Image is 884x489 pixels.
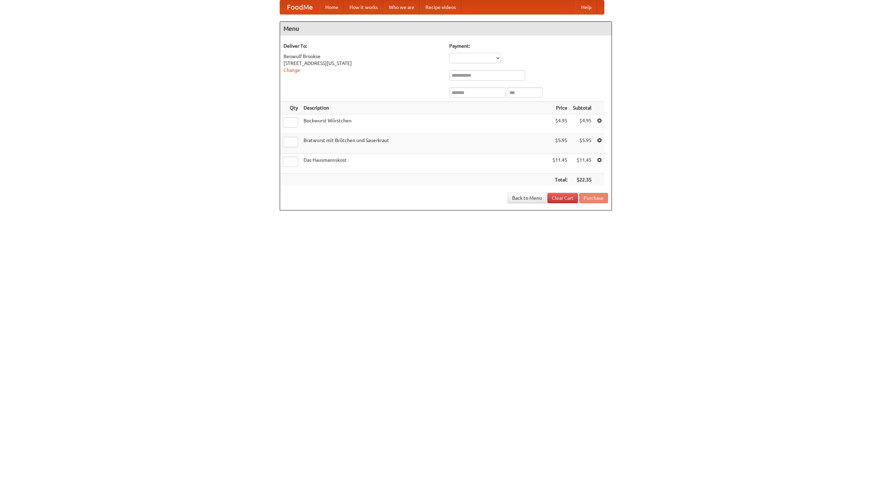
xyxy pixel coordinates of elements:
[280,22,612,36] h4: Menu
[570,154,594,173] td: $11.45
[420,0,461,14] a: Recipe videos
[550,102,570,114] th: Price
[383,0,420,14] a: Who we are
[284,60,442,67] div: [STREET_ADDRESS][US_STATE]
[550,154,570,173] td: $11.45
[280,102,301,114] th: Qty
[570,173,594,186] th: $22.35
[284,67,300,73] a: Change
[280,0,320,14] a: FoodMe
[576,0,597,14] a: Help
[301,154,550,173] td: Das Hausmannskost
[320,0,344,14] a: Home
[508,193,546,203] a: Back to Menu
[344,0,383,14] a: How it works
[570,114,594,134] td: $4.95
[284,53,442,60] div: Beowulf Brookse
[570,134,594,154] td: $5.95
[550,134,570,154] td: $5.95
[550,173,570,186] th: Total:
[301,114,550,134] td: Bockwurst Würstchen
[301,102,550,114] th: Description
[570,102,594,114] th: Subtotal
[579,193,608,203] button: Purchase
[550,114,570,134] td: $4.95
[449,43,608,49] h5: Payment:
[547,193,578,203] a: Clear Cart
[301,134,550,154] td: Bratwurst mit Brötchen und Sauerkraut
[284,43,442,49] h5: Deliver To:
